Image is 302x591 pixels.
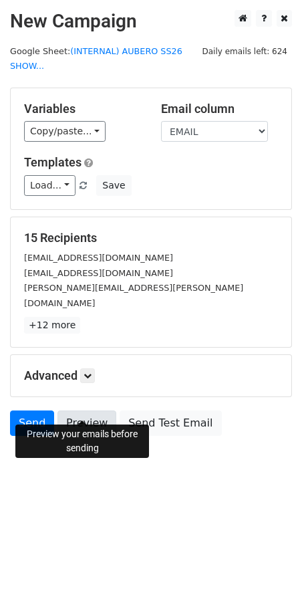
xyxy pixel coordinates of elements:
button: Save [96,175,131,196]
h5: Email column [161,102,278,116]
a: Send Test Email [120,410,221,436]
a: Templates [24,155,82,169]
iframe: Chat Widget [235,527,302,591]
small: [EMAIL_ADDRESS][DOMAIN_NAME] [24,253,173,263]
a: Preview [57,410,116,436]
h5: Advanced [24,368,278,383]
a: Load... [24,175,75,196]
small: [EMAIL_ADDRESS][DOMAIN_NAME] [24,268,173,278]
div: Preview your emails before sending [15,425,149,458]
a: Daily emails left: 624 [197,46,292,56]
small: Google Sheet: [10,46,182,72]
span: Daily emails left: 624 [197,44,292,59]
small: [PERSON_NAME][EMAIL_ADDRESS][PERSON_NAME][DOMAIN_NAME] [24,283,243,308]
a: Send [10,410,54,436]
h5: 15 Recipients [24,231,278,245]
a: (INTERNAL) AUBERO SS26 SHOW... [10,46,182,72]
h2: New Campaign [10,10,292,33]
a: +12 more [24,317,80,334]
h5: Variables [24,102,141,116]
a: Copy/paste... [24,121,106,142]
